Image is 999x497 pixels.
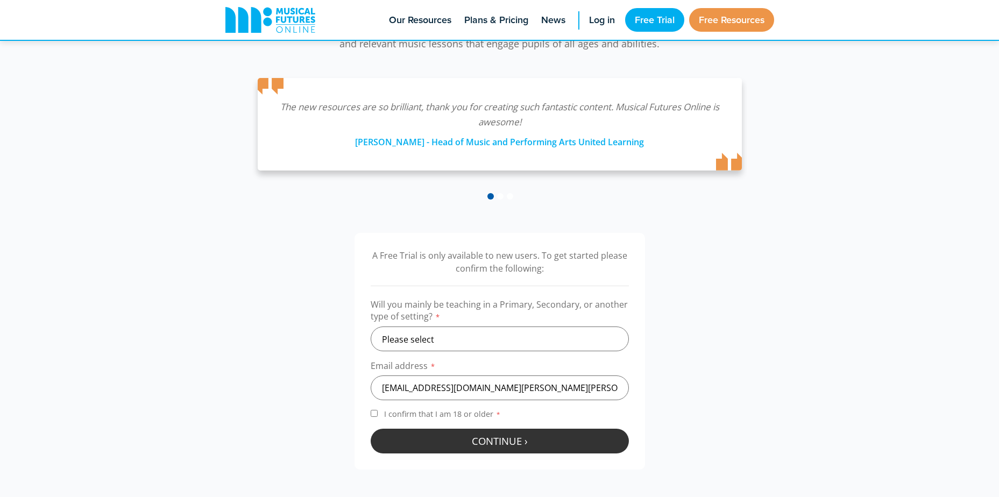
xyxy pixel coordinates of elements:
label: Will you mainly be teaching in a Primary, Secondary, or another type of setting? [371,299,629,326]
a: Free Resources [689,8,774,32]
p: A Free Trial is only available to new users. To get started please confirm the following: [371,249,629,275]
div: [PERSON_NAME] - Head of Music and Performing Arts United Learning [279,130,720,149]
label: Email address [371,360,629,375]
span: Our Resources [389,13,451,27]
span: News [541,13,565,27]
span: Log in [589,13,615,27]
span: Plans & Pricing [464,13,528,27]
input: I confirm that I am 18 or older* [371,410,378,417]
a: Free Trial [625,8,684,32]
span: I confirm that I am 18 or older [382,409,503,419]
p: The new resources are so brilliant, thank you for creating such fantastic content. Musical Future... [279,100,720,130]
